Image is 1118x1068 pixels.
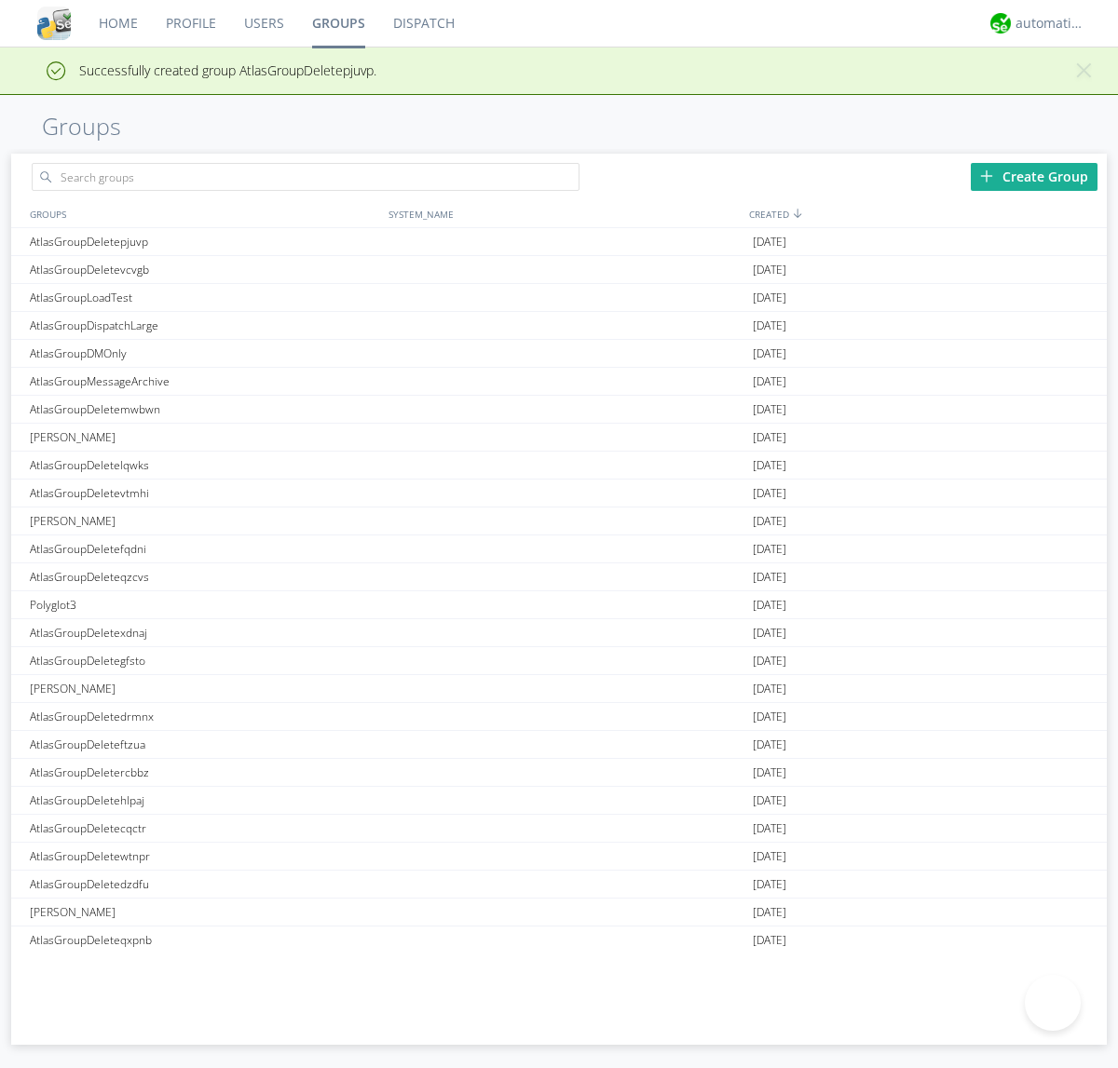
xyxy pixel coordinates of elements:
span: [DATE] [753,675,786,703]
a: AtlasGroupDeletedrmnx[DATE] [11,703,1107,731]
div: [PERSON_NAME] [25,424,384,451]
span: [DATE] [753,563,786,591]
a: [PERSON_NAME][DATE] [11,424,1107,452]
a: AtlasGroupMessageArchive[DATE] [11,368,1107,396]
div: AtlasGroupDeletedrmnx [25,703,384,730]
span: [DATE] [753,535,786,563]
div: [PERSON_NAME] [25,507,384,534]
span: [DATE] [753,480,786,507]
input: Search groups [32,163,579,191]
div: automation+atlas [1016,14,1085,33]
a: AtlasGroupDeletepjuvp[DATE] [11,228,1107,256]
span: [DATE] [753,591,786,619]
span: [DATE] [753,703,786,731]
a: AtlasGroupDeletercbbz[DATE] [11,759,1107,787]
div: AtlasGroupDeletehlpaj [25,787,384,814]
span: [DATE] [753,647,786,675]
a: AtlasGroupDeletevtmhi[DATE] [11,480,1107,507]
span: [DATE] [753,452,786,480]
a: AtlasGroupDeletevcvgb[DATE] [11,256,1107,284]
div: CREATED [744,200,1107,227]
img: d2d01cd9b4174d08988066c6d424eccd [990,13,1011,34]
div: AtlasGroupDeletefqdni [25,535,384,562]
iframe: Toggle Customer Support [1025,975,1081,1031]
span: [DATE] [753,815,786,843]
a: AtlasGroupDeletemwbwn[DATE] [11,396,1107,424]
div: Polyglot3 [25,591,384,618]
a: AtlasGroupDispatchLarge[DATE] [11,312,1107,340]
span: Successfully created group AtlasGroupDeletepjuvp. [14,61,376,79]
a: AtlasGroupDeletefqdni[DATE] [11,535,1107,563]
a: [PERSON_NAME][DATE] [11,675,1107,703]
a: AtlasGroupDeletecqctr[DATE] [11,815,1107,843]
span: [DATE] [753,284,786,312]
a: AtlasGroupDeletegfsto[DATE] [11,647,1107,675]
img: plus.svg [980,169,993,183]
div: AtlasGroupDeletepjuvp [25,228,384,255]
span: [DATE] [753,619,786,647]
span: [DATE] [753,731,786,759]
span: [DATE] [753,787,786,815]
div: AtlasGroupDeletecqctr [25,815,384,842]
div: GROUPS [25,200,379,227]
span: [DATE] [753,871,786,899]
div: AtlasGroupDeletegfsto [25,647,384,674]
span: [DATE] [753,843,786,871]
span: [DATE] [753,507,786,535]
a: Polyglot3[DATE] [11,591,1107,619]
div: AtlasGroupDeleteqzcvs [25,563,384,590]
a: AtlasGroupDeletehlpaj[DATE] [11,787,1107,815]
a: AtlasGroupDeleteqxpnb[DATE] [11,926,1107,954]
div: Create Group [971,163,1098,191]
div: [PERSON_NAME] [25,899,384,926]
a: AtlasGroupLoadTest[DATE] [11,284,1107,312]
div: AtlasGroupDeletewtnpr [25,843,384,870]
a: [PERSON_NAME][DATE] [11,899,1107,926]
a: AtlasGroupDeletedzdfu[DATE] [11,871,1107,899]
span: [DATE] [753,340,786,368]
div: AtlasGroupDeleteftzua [25,731,384,758]
span: [DATE] [753,926,786,954]
a: AtlasGroupDeletewtnpr[DATE] [11,843,1107,871]
span: [DATE] [753,424,786,452]
span: [DATE] [753,228,786,256]
a: AtlasGroupDeletexdnaj[DATE] [11,619,1107,647]
a: [PERSON_NAME][DATE] [11,507,1107,535]
div: AtlasGroupDeletelqwks [25,452,384,479]
span: [DATE] [753,368,786,396]
div: AtlasGroupDispatchLarge [25,312,384,339]
span: [DATE] [753,759,786,787]
div: AtlasGroupDMOnly [25,340,384,367]
span: [DATE] [753,256,786,284]
div: AtlasGroupMessageArchive [25,368,384,395]
a: AtlasGroupDeleteqzcvs[DATE] [11,563,1107,591]
div: SYSTEM_NAME [384,200,744,227]
a: AtlasGroupDeleteftzua[DATE] [11,731,1107,759]
a: AtlasGroupDMOnly[DATE] [11,340,1107,368]
img: cddb5a64eb264b2086981ab96f4c1ba7 [37,7,71,40]
div: AtlasGroupDeletevcvgb [25,256,384,283]
span: [DATE] [753,396,786,424]
div: AtlasGroupDeletemwbwn [25,396,384,423]
span: [DATE] [753,312,786,340]
a: AtlasGroupDeletelqwks[DATE] [11,452,1107,480]
div: AtlasGroupDeletevtmhi [25,480,384,507]
div: AtlasGroupDeleteqxpnb [25,926,384,953]
div: AtlasGroupLoadTest [25,284,384,311]
span: [DATE] [753,899,786,926]
div: [PERSON_NAME] [25,675,384,702]
div: AtlasGroupDeletexdnaj [25,619,384,646]
div: AtlasGroupDeletedzdfu [25,871,384,898]
div: AtlasGroupDeletercbbz [25,759,384,786]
